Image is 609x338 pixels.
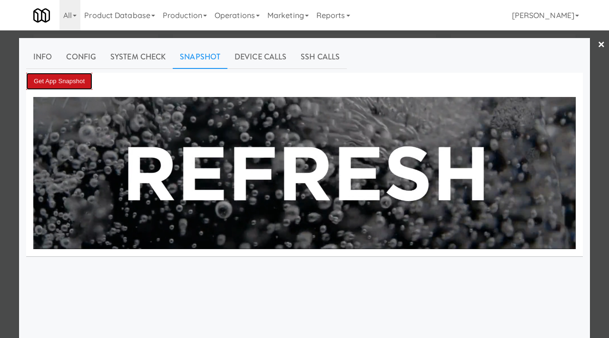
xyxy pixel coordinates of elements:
[598,30,605,60] a: ×
[26,73,92,90] button: Get App Snapshot
[227,45,294,69] a: Device Calls
[103,45,173,69] a: System Check
[33,97,576,250] img: v4ct0avz5awoh8tldfzy.png
[26,45,59,69] a: Info
[294,45,347,69] a: SSH Calls
[173,45,227,69] a: Snapshot
[59,45,103,69] a: Config
[33,7,50,24] img: Micromart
